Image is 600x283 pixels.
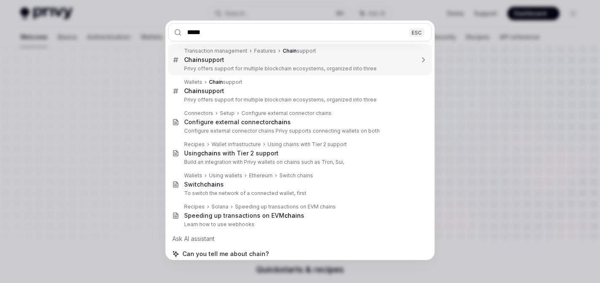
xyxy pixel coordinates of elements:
div: Configure external connector s [184,118,291,126]
div: Wallets [184,79,202,85]
div: Using chains with Tier 2 support [268,141,347,148]
b: Chain [283,48,297,54]
div: Configure external connector chains [241,110,332,117]
b: Chain [184,87,201,94]
div: Ask AI assistant [168,231,432,246]
div: Connectors [184,110,213,117]
div: Features [254,48,276,54]
div: Using s with Tier 2 support [184,150,279,157]
div: Using wallets [209,172,242,179]
div: support [184,87,224,95]
div: Switch s [184,181,224,188]
b: chain [204,181,220,188]
div: Wallets [184,172,202,179]
p: To switch the network of a connected wallet, first [184,190,414,197]
div: support [184,56,224,64]
div: Recipes [184,203,205,210]
div: Ethereum [249,172,273,179]
div: Speeding up transactions on EVM s [184,212,304,219]
div: Speeding up transactions on EVM chains [235,203,336,210]
p: Build an integration with Privy wallets on chains such as Tron, Sui, [184,159,414,166]
p: Learn how to use webhooks [184,221,414,228]
div: Setup [220,110,235,117]
div: support [283,48,316,54]
div: Wallet infrastructure [212,141,261,148]
div: Solana [212,203,228,210]
div: Recipes [184,141,205,148]
p: Privy offers support for multiple blockchain ecosystems, organized into three [184,65,414,72]
div: Transaction management [184,48,247,54]
span: Can you tell me about chain? [182,250,269,258]
b: chain [284,212,301,219]
b: Chain [209,79,223,85]
div: Switch chains [279,172,313,179]
p: Configure external connector chains Privy supports connecting wallets on both [184,128,414,134]
p: Privy offers support for multiple blockchain ecosystems, organized into three [184,96,414,103]
b: chain [201,150,217,157]
b: Chain [184,56,201,63]
div: support [209,79,242,85]
b: chain [271,118,287,125]
div: ESC [409,28,424,37]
